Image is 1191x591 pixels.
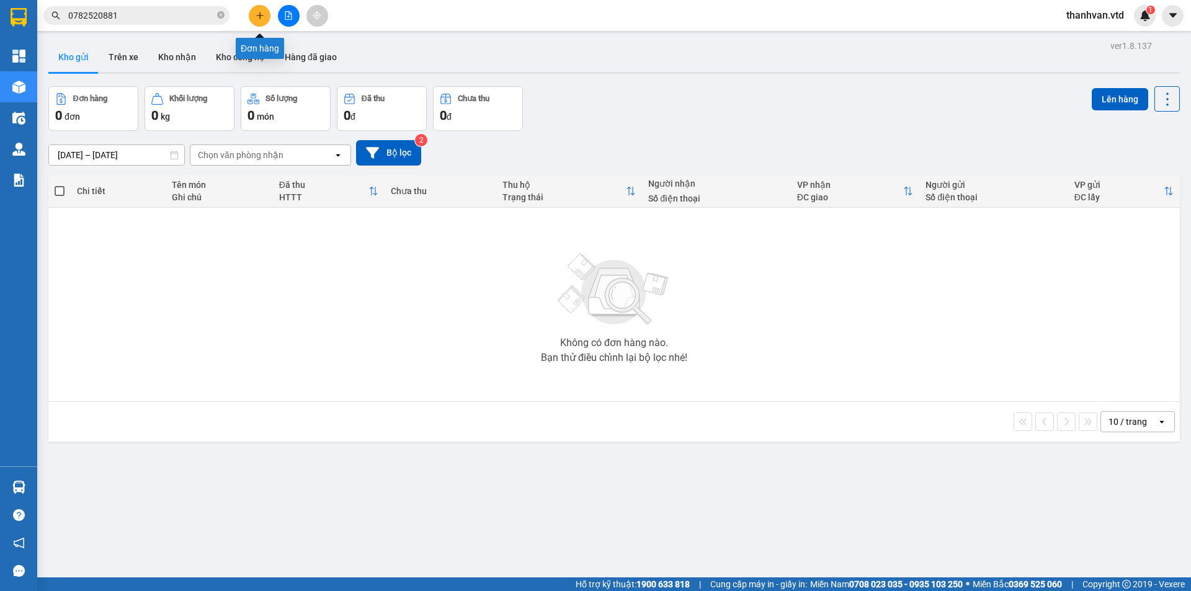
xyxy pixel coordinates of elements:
th: Toggle SortBy [273,175,385,208]
span: Miền Nam [810,577,963,591]
span: đ [350,112,355,122]
div: ver 1.8.137 [1110,39,1152,53]
span: notification [13,537,25,549]
span: Cung cấp máy in - giấy in: [710,577,807,591]
div: Số điện thoại [926,192,1061,202]
input: Select a date range. [49,145,184,165]
span: 1 [1148,6,1153,14]
span: close-circle [217,11,225,19]
th: Toggle SortBy [1068,175,1180,208]
button: Chưa thu0đ [433,86,523,131]
div: ĐC giao [797,192,904,202]
span: Miền Bắc [973,577,1062,591]
button: caret-down [1162,5,1184,27]
img: warehouse-icon [12,112,25,125]
div: Bạn thử điều chỉnh lại bộ lọc nhé! [541,353,687,363]
span: | [1071,577,1073,591]
button: Hàng đã giao [275,42,347,72]
span: Hỗ trợ kỹ thuật: [576,577,690,591]
strong: 0708 023 035 - 0935 103 250 [849,579,963,589]
th: Toggle SortBy [791,175,920,208]
span: 0 [344,108,350,123]
span: 0 [151,108,158,123]
button: Kho gửi [48,42,99,72]
div: Đơn hàng [236,38,284,59]
button: Đã thu0đ [337,86,427,131]
span: plus [256,11,264,20]
span: copyright [1122,580,1131,589]
button: file-add [278,5,300,27]
button: Lên hàng [1092,88,1148,110]
span: đ [447,112,452,122]
div: Đơn hàng [73,94,107,103]
img: warehouse-icon [12,481,25,494]
div: HTTT [279,192,368,202]
sup: 2 [415,134,427,146]
input: Tìm tên, số ĐT hoặc mã đơn [68,9,215,22]
div: Tên món [172,180,267,190]
strong: 1900 633 818 [636,579,690,589]
svg: open [333,150,343,160]
div: VP nhận [797,180,904,190]
button: Kho nhận [148,42,206,72]
button: Số lượng0món [241,86,331,131]
img: dashboard-icon [12,50,25,63]
div: Chi tiết [77,186,159,196]
div: Không có đơn hàng nào. [560,338,668,348]
div: Người nhận [648,179,784,189]
span: caret-down [1167,10,1179,21]
span: search [51,11,60,20]
div: Chưa thu [391,186,490,196]
sup: 1 [1146,6,1155,14]
div: Người gửi [926,180,1061,190]
img: logo-vxr [11,8,27,27]
img: warehouse-icon [12,81,25,94]
span: 0 [248,108,254,123]
div: Chọn văn phòng nhận [198,149,283,161]
span: | [699,577,701,591]
div: Trạng thái [502,192,626,202]
span: món [257,112,274,122]
span: aim [313,11,321,20]
span: ⚪️ [966,582,970,587]
img: icon-new-feature [1140,10,1151,21]
button: aim [306,5,328,27]
img: warehouse-icon [12,143,25,156]
svg: open [1157,417,1167,427]
div: VP gửi [1074,180,1164,190]
div: ĐC lấy [1074,192,1164,202]
span: đơn [65,112,80,122]
span: 0 [440,108,447,123]
div: Số lượng [265,94,297,103]
span: question-circle [13,509,25,521]
th: Toggle SortBy [496,175,642,208]
div: Ghi chú [172,192,267,202]
span: close-circle [217,10,225,22]
div: Khối lượng [169,94,207,103]
span: message [13,565,25,577]
img: svg+xml;base64,PHN2ZyBjbGFzcz0ibGlzdC1wbHVnX19zdmciIHhtbG5zPSJodHRwOi8vd3d3LnczLm9yZy8yMDAwL3N2Zy... [552,246,676,333]
button: plus [249,5,270,27]
span: file-add [284,11,293,20]
button: Trên xe [99,42,148,72]
img: solution-icon [12,174,25,187]
div: 10 / trang [1108,415,1147,428]
button: Khối lượng0kg [145,86,234,131]
span: 0 [55,108,62,123]
div: Thu hộ [502,180,626,190]
span: kg [161,112,170,122]
div: Đã thu [362,94,385,103]
button: Bộ lọc [356,140,421,166]
span: thanhvan.vtd [1056,7,1134,23]
button: Kho công nợ [206,42,275,72]
button: Đơn hàng0đơn [48,86,138,131]
strong: 0369 525 060 [1009,579,1062,589]
div: Đã thu [279,180,368,190]
div: Chưa thu [458,94,489,103]
div: Số điện thoại [648,193,784,203]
